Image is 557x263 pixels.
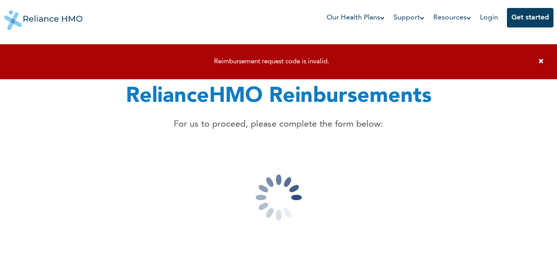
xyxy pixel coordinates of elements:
a: Our Health Plans [327,12,385,23]
img: Reliance HMO's Logo [4,4,83,30]
a: Resources [433,12,471,23]
a: Support [393,12,425,23]
img: loading... [234,153,323,242]
a: Login [480,14,498,21]
button: Get started [507,8,553,27]
div: Reimbursement request code is invalid. [9,58,534,66]
h1: RelianceHMO Reinbursements [126,81,432,112]
p: For us to proceed, please complete the form below: [126,118,432,131]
